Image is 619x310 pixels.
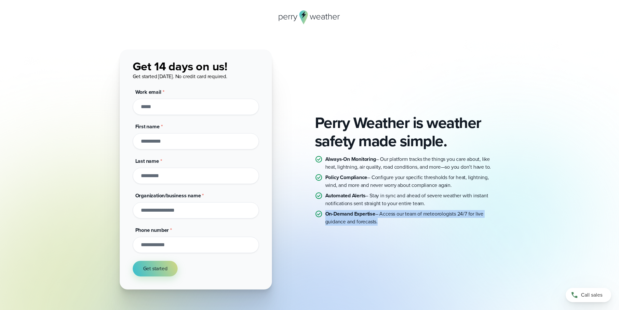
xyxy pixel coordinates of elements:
[133,73,227,80] span: Get started [DATE]. No credit card required.
[325,155,376,163] strong: Always-On Monitoring
[135,192,201,199] span: Organization/business name
[325,210,500,226] p: – Access our team of meteorologists 24/7 for live guidance and forecasts.
[133,58,227,75] span: Get 14 days on us!
[325,210,375,218] strong: On-Demand Expertise
[325,155,500,171] p: – Our platform tracks the things you care about, like heat, lightning, air quality, road conditio...
[315,114,500,150] h2: Perry Weather is weather safety made simple.
[143,265,168,273] span: Get started
[581,291,602,299] span: Call sales
[325,192,500,207] p: – Stay in sync and ahead of severe weather with instant notifications sent straight to your entir...
[135,123,160,130] span: First name
[325,174,500,189] p: – Configure your specific thresholds for heat, lightning, wind, and more and never worry about co...
[135,157,159,165] span: Last name
[135,88,161,96] span: Work email
[325,174,368,181] strong: Policy Compliance
[566,288,611,302] a: Call sales
[135,226,169,234] span: Phone number
[325,192,366,199] strong: Automated Alerts
[133,261,178,276] button: Get started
